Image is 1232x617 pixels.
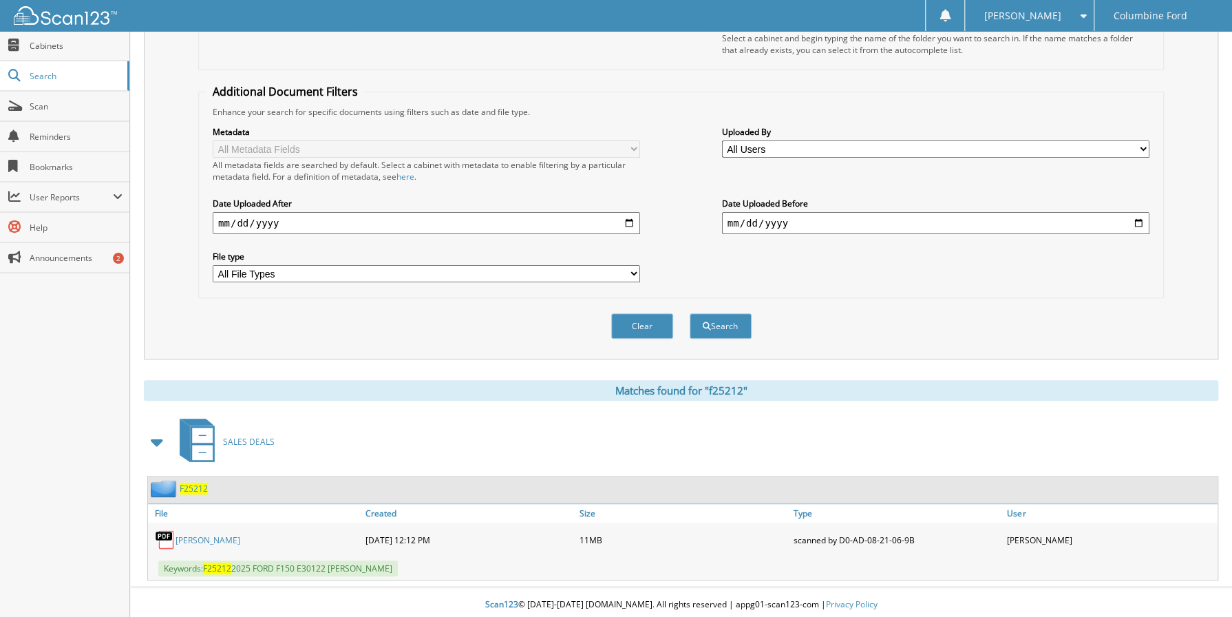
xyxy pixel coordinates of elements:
a: SALES DEALS [171,415,275,469]
a: Privacy Policy [826,598,878,610]
span: Search [30,70,120,82]
span: Scan [30,101,123,112]
span: Keywords: 2025 FORD F150 E30122 [PERSON_NAME] [158,561,398,576]
a: here [396,171,414,182]
a: [PERSON_NAME] [176,534,240,546]
a: Created [362,504,576,523]
span: Help [30,222,123,233]
span: SALES DEALS [223,436,275,448]
div: 2 [113,253,124,264]
span: Cabinets [30,40,123,52]
div: [PERSON_NAME] [1003,526,1218,554]
div: 11MB [576,526,790,554]
div: Matches found for "f25212" [144,380,1218,401]
img: scan123-logo-white.svg [14,6,117,25]
button: Search [690,313,752,339]
label: Date Uploaded Before [722,198,1149,209]
input: end [722,212,1149,234]
span: Bookmarks [30,161,123,173]
label: File type [213,251,640,262]
div: All metadata fields are searched by default. Select a cabinet with metadata to enable filtering b... [213,159,640,182]
span: Reminders [30,131,123,143]
img: PDF.png [155,530,176,550]
img: folder2.png [151,480,180,497]
a: File [148,504,362,523]
span: Announcements [30,252,123,264]
button: Clear [611,313,673,339]
div: Enhance your search for specific documents using filters such as date and file type. [206,106,1156,118]
label: Date Uploaded After [213,198,640,209]
span: Columbine Ford [1114,12,1187,20]
div: Select a cabinet and begin typing the name of the folder you want to search in. If the name match... [722,32,1149,56]
span: F25212 [203,563,231,574]
a: Size [576,504,790,523]
a: F25212 [180,483,208,494]
span: [PERSON_NAME] [984,12,1061,20]
span: User Reports [30,191,113,203]
legend: Additional Document Filters [206,84,365,99]
div: scanned by D0-AD-08-21-06-9B [789,526,1003,554]
a: Type [789,504,1003,523]
label: Metadata [213,126,640,138]
a: User [1003,504,1218,523]
span: Scan123 [485,598,518,610]
label: Uploaded By [722,126,1149,138]
div: [DATE] 12:12 PM [362,526,576,554]
input: start [213,212,640,234]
